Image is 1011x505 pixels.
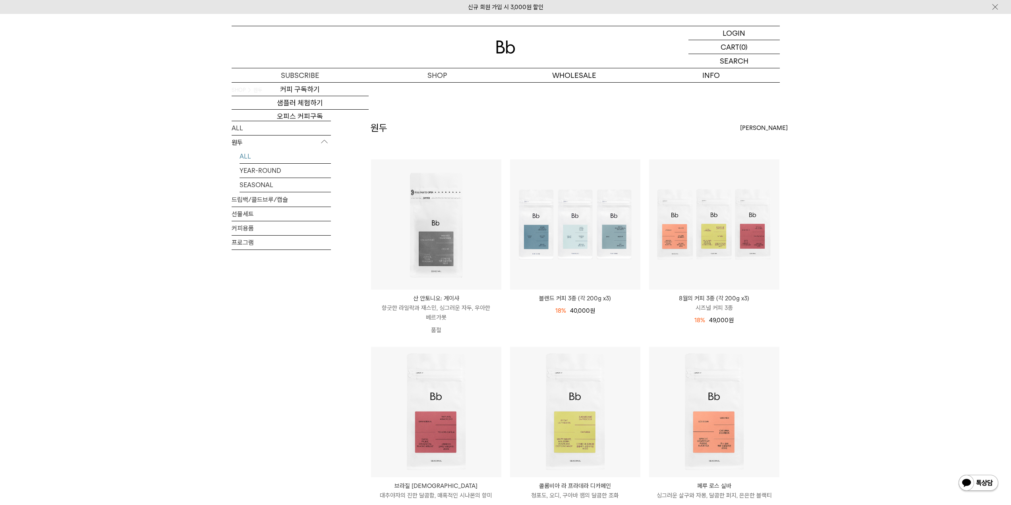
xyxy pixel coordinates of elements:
[649,294,779,313] a: 8월의 커피 3종 (각 200g x3) 시즈널 커피 3종
[240,178,331,192] a: SEASONAL
[688,26,780,40] a: LOGIN
[371,481,501,491] p: 브라질 [DEMOGRAPHIC_DATA]
[649,159,779,290] img: 8월의 커피 3종 (각 200g x3)
[649,481,779,491] p: 페루 로스 실바
[371,121,387,135] h2: 원두
[371,481,501,500] a: 브라질 [DEMOGRAPHIC_DATA] 대추야자의 진한 달콤함, 매혹적인 시나몬의 향미
[369,68,506,82] a: SHOP
[232,221,331,235] a: 커피용품
[371,491,501,500] p: 대추야자의 진한 달콤함, 매혹적인 시나몬의 향미
[232,96,369,110] a: 샘플러 체험하기
[510,294,640,303] a: 블렌드 커피 3종 (각 200g x3)
[688,40,780,54] a: CART (0)
[723,26,745,40] p: LOGIN
[590,307,595,314] span: 원
[720,54,748,68] p: SEARCH
[649,491,779,500] p: 싱그러운 살구와 자몽, 달콤한 퍼지, 은은한 블랙티
[510,491,640,500] p: 청포도, 오디, 구아바 잼의 달콤한 조화
[371,294,501,303] p: 산 안토니오: 게이샤
[506,68,643,82] p: WHOLESALE
[468,4,543,11] a: 신규 회원 가입 시 3,000원 할인
[643,68,780,82] p: INFO
[555,306,566,315] div: 18%
[232,207,331,221] a: 선물세트
[232,121,331,135] a: ALL
[232,110,369,123] a: 오피스 커피구독
[371,347,501,477] img: 브라질 사맘바이아
[649,294,779,303] p: 8월의 커피 3종 (각 200g x3)
[232,236,331,250] a: 프로그램
[649,481,779,500] a: 페루 로스 실바 싱그러운 살구와 자몽, 달콤한 퍼지, 은은한 블랙티
[232,68,369,82] a: SUBSCRIBE
[240,149,331,163] a: ALL
[510,159,640,290] img: 블렌드 커피 3종 (각 200g x3)
[510,481,640,500] a: 콜롬비아 라 프라데라 디카페인 청포도, 오디, 구아바 잼의 달콤한 조화
[371,303,501,322] p: 향긋한 라일락과 재스민, 싱그러운 자두, 우아한 베르가못
[510,481,640,491] p: 콜롬비아 라 프라데라 디카페인
[729,317,734,324] span: 원
[232,83,369,96] a: 커피 구독하기
[649,303,779,313] p: 시즈널 커피 3종
[694,315,705,325] div: 18%
[958,474,999,493] img: 카카오톡 채널 1:1 채팅 버튼
[740,123,788,133] span: [PERSON_NAME]
[739,40,748,54] p: (0)
[721,40,739,54] p: CART
[232,135,331,150] p: 원두
[649,347,779,477] img: 페루 로스 실바
[371,159,501,290] img: 산 안토니오: 게이샤
[570,307,595,314] span: 40,000
[371,294,501,322] a: 산 안토니오: 게이샤 향긋한 라일락과 재스민, 싱그러운 자두, 우아한 베르가못
[709,317,734,324] span: 49,000
[371,322,501,338] p: 품절
[240,164,331,178] a: YEAR-ROUND
[496,41,515,54] img: 로고
[232,193,331,207] a: 드립백/콜드브루/캡슐
[510,347,640,477] img: 콜롬비아 라 프라데라 디카페인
